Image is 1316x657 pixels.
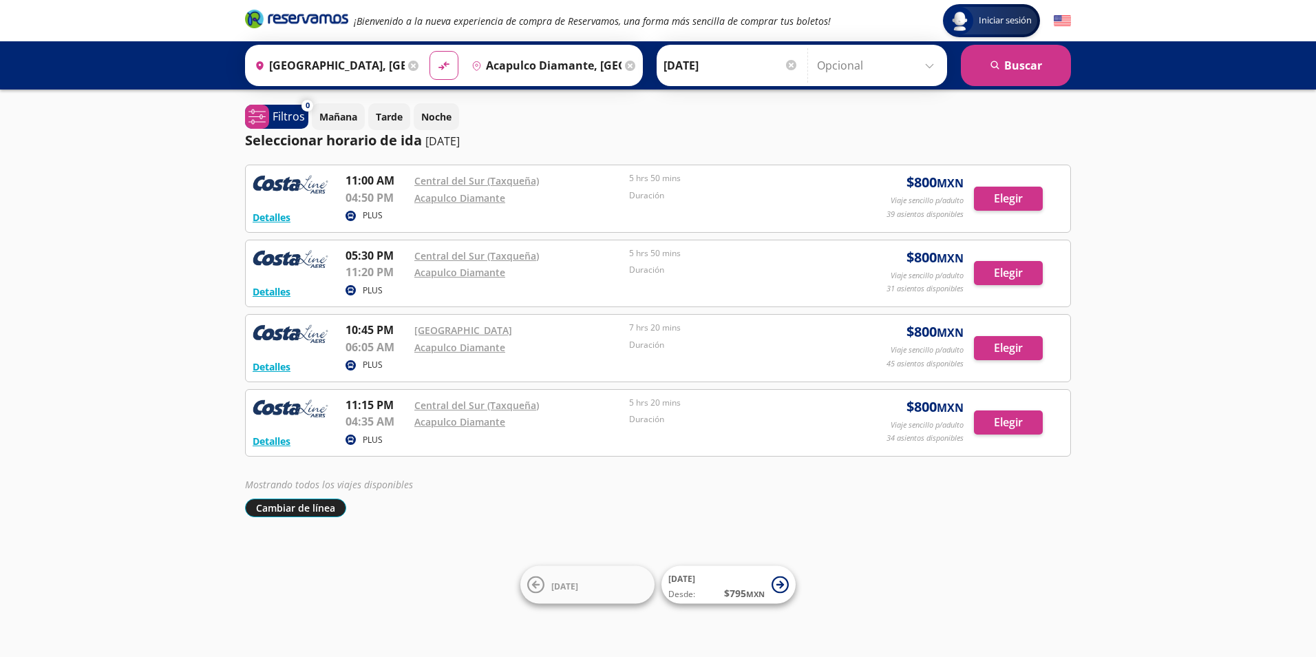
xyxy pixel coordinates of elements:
span: $ 795 [724,586,765,601]
p: Mañana [319,109,357,124]
button: Tarde [368,103,410,130]
button: Noche [414,103,459,130]
button: Detalles [253,359,290,374]
p: 5 hrs 50 mins [629,247,837,260]
p: 31 asientos disponibles [887,283,964,295]
p: Viaje sencillo p/adulto [891,195,964,207]
p: 04:50 PM [346,189,407,206]
span: $ 800 [906,247,964,268]
p: 7 hrs 20 mins [629,322,837,334]
button: Detalles [253,210,290,225]
button: English [1054,12,1071,30]
button: Detalles [253,434,290,448]
p: 34 asientos disponibles [887,432,964,444]
p: 04:35 AM [346,413,407,430]
p: 11:00 AM [346,172,407,189]
a: Acapulco Diamante [414,191,505,205]
p: 5 hrs 50 mins [629,172,837,185]
a: Central del Sur (Taxqueña) [414,399,539,412]
p: PLUS [363,359,383,371]
a: Acapulco Diamante [414,266,505,279]
p: Filtros [273,108,305,125]
button: [DATE] [520,566,655,604]
span: $ 800 [906,322,964,342]
a: Acapulco Diamante [414,341,505,354]
input: Elegir Fecha [664,48,798,83]
button: Mañana [312,103,365,130]
button: Cambiar de línea [245,499,346,517]
img: RESERVAMOS [253,172,328,200]
em: Mostrando todos los viajes disponibles [245,478,413,491]
p: 39 asientos disponibles [887,209,964,220]
p: PLUS [363,284,383,297]
p: 11:15 PM [346,397,407,413]
span: $ 800 [906,172,964,193]
p: Duración [629,339,837,351]
button: Elegir [974,187,1043,211]
button: Buscar [961,45,1071,86]
p: [DATE] [425,133,460,149]
span: [DATE] [668,573,695,585]
small: MXN [937,176,964,191]
small: MXN [746,589,765,599]
p: PLUS [363,434,383,446]
p: Duración [629,189,837,202]
button: Detalles [253,284,290,299]
a: Brand Logo [245,8,348,33]
button: 0Filtros [245,105,308,129]
span: 0 [306,100,310,112]
p: PLUS [363,209,383,222]
span: Desde: [668,588,695,601]
img: RESERVAMOS [253,397,328,424]
span: $ 800 [906,397,964,417]
input: Buscar Origen [249,48,405,83]
button: [DATE]Desde:$795MXN [661,566,796,604]
img: RESERVAMOS [253,247,328,275]
button: Elegir [974,261,1043,285]
input: Opcional [817,48,940,83]
p: Viaje sencillo p/adulto [891,419,964,431]
p: Duración [629,264,837,276]
p: 06:05 AM [346,339,407,355]
span: [DATE] [551,580,578,592]
p: Tarde [376,109,403,124]
p: 05:30 PM [346,247,407,264]
small: MXN [937,400,964,415]
p: Viaje sencillo p/adulto [891,270,964,282]
p: 5 hrs 20 mins [629,397,837,409]
p: Duración [629,413,837,426]
input: Buscar Destino [466,48,622,83]
span: Iniciar sesión [973,14,1037,28]
p: 11:20 PM [346,264,407,280]
button: Elegir [974,410,1043,435]
small: MXN [937,251,964,266]
i: Brand Logo [245,8,348,29]
p: Viaje sencillo p/adulto [891,344,964,356]
p: Seleccionar horario de ida [245,130,422,151]
a: [GEOGRAPHIC_DATA] [414,324,512,337]
p: 10:45 PM [346,322,407,338]
a: Central del Sur (Taxqueña) [414,174,539,187]
p: 45 asientos disponibles [887,358,964,370]
p: Noche [421,109,452,124]
em: ¡Bienvenido a la nueva experiencia de compra de Reservamos, una forma más sencilla de comprar tus... [354,14,831,28]
a: Central del Sur (Taxqueña) [414,249,539,262]
a: Acapulco Diamante [414,415,505,428]
button: Elegir [974,336,1043,360]
small: MXN [937,325,964,340]
img: RESERVAMOS [253,322,328,349]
